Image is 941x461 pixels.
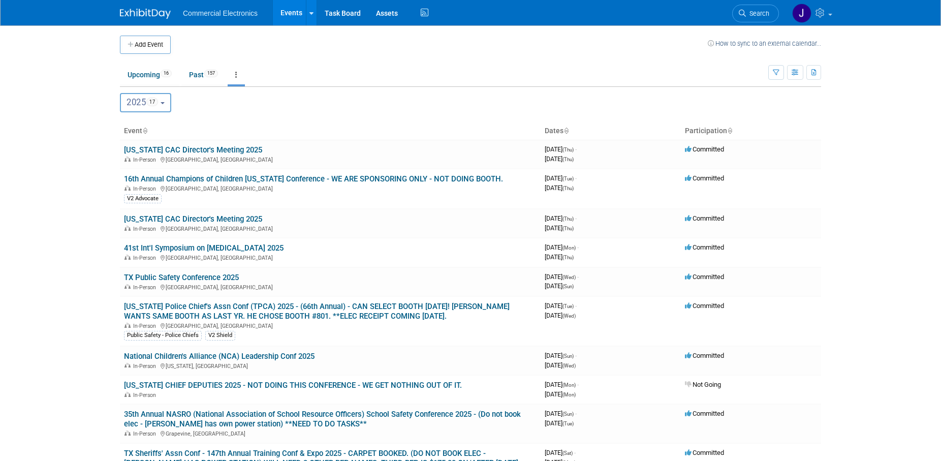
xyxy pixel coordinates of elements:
[574,449,576,456] span: -
[124,381,462,390] a: [US_STATE] CHIEF DEPUTIES 2025 - NOT DOING THIS CONFERENCE - WE GET NOTHING OUT OF IT.
[575,145,577,153] span: -
[545,184,574,192] span: [DATE]
[727,127,732,135] a: Sort by Participation Type
[562,421,574,426] span: (Tue)
[545,174,577,182] span: [DATE]
[146,98,158,106] span: 17
[124,284,131,289] img: In-Person Event
[545,224,574,232] span: [DATE]
[120,36,171,54] button: Add Event
[575,174,577,182] span: -
[124,410,521,428] a: 35th Annual NASRO (National Association of School Resource Officers) School Safety Conference 202...
[545,449,576,456] span: [DATE]
[124,184,537,192] div: [GEOGRAPHIC_DATA], [GEOGRAPHIC_DATA]
[545,390,576,398] span: [DATE]
[562,353,574,359] span: (Sun)
[685,273,724,281] span: Committed
[124,155,537,163] div: [GEOGRAPHIC_DATA], [GEOGRAPHIC_DATA]
[124,363,131,368] img: In-Person Event
[792,4,811,23] img: Jennifer Roosa
[545,253,574,261] span: [DATE]
[124,253,537,261] div: [GEOGRAPHIC_DATA], [GEOGRAPHIC_DATA]
[124,321,537,329] div: [GEOGRAPHIC_DATA], [GEOGRAPHIC_DATA]
[124,392,131,397] img: In-Person Event
[685,145,724,153] span: Committed
[545,312,576,319] span: [DATE]
[124,214,262,224] a: [US_STATE] CAC Director's Meeting 2025
[562,274,576,280] span: (Wed)
[181,65,226,84] a: Past157
[562,245,576,251] span: (Mon)
[685,352,724,359] span: Committed
[562,313,576,319] span: (Wed)
[124,226,131,231] img: In-Person Event
[545,352,577,359] span: [DATE]
[124,361,537,370] div: [US_STATE], [GEOGRAPHIC_DATA]
[732,5,779,22] a: Search
[120,65,179,84] a: Upcoming16
[577,243,579,251] span: -
[685,381,721,388] span: Not Going
[120,9,171,19] img: ExhibitDay
[124,431,131,436] img: In-Person Event
[685,410,724,417] span: Committed
[545,381,579,388] span: [DATE]
[133,392,159,398] span: In-Person
[562,284,574,289] span: (Sun)
[545,419,574,427] span: [DATE]
[183,9,258,17] span: Commercial Electronics
[562,186,574,191] span: (Thu)
[124,243,284,253] a: 41st Int'l Symposium on [MEDICAL_DATA] 2025
[545,273,579,281] span: [DATE]
[545,155,574,163] span: [DATE]
[133,323,159,329] span: In-Person
[562,147,574,152] span: (Thu)
[685,174,724,182] span: Committed
[545,302,577,310] span: [DATE]
[545,361,576,369] span: [DATE]
[562,226,574,231] span: (Thu)
[562,303,574,309] span: (Tue)
[205,331,235,340] div: V2 Shield
[142,127,147,135] a: Sort by Event Name
[545,214,577,222] span: [DATE]
[685,243,724,251] span: Committed
[575,214,577,222] span: -
[562,450,573,456] span: (Sat)
[124,331,202,340] div: Public Safety - Police Chiefs
[133,226,159,232] span: In-Person
[124,157,131,162] img: In-Person Event
[541,122,681,140] th: Dates
[562,411,574,417] span: (Sun)
[685,214,724,222] span: Committed
[124,174,503,183] a: 16th Annual Champions of Children [US_STATE] Conference - WE ARE SPONSORING ONLY - NOT DOING BOOTH.
[562,176,574,181] span: (Tue)
[562,392,576,397] span: (Mon)
[685,302,724,310] span: Committed
[562,255,574,260] span: (Thu)
[124,302,510,321] a: [US_STATE] Police Chief's Assn Conf (TPCA) 2025 - (66th Annual) - CAN SELECT BOOTH [DATE]! [PERSO...
[133,431,159,437] span: In-Person
[545,243,579,251] span: [DATE]
[575,352,577,359] span: -
[204,70,218,77] span: 157
[124,273,239,282] a: TX Public Safety Conference 2025
[161,70,172,77] span: 16
[124,429,537,437] div: Grapevine, [GEOGRAPHIC_DATA]
[681,122,821,140] th: Participation
[124,194,162,203] div: V2 Advocate
[127,97,158,107] span: 2025
[562,157,574,162] span: (Thu)
[545,410,577,417] span: [DATE]
[124,352,315,361] a: National Children's Alliance (NCA) Leadership Conf 2025
[124,255,131,260] img: In-Person Event
[133,363,159,370] span: In-Person
[575,410,577,417] span: -
[575,302,577,310] span: -
[708,40,821,47] a: How to sync to an external calendar...
[562,363,576,368] span: (Wed)
[124,145,262,155] a: [US_STATE] CAC Director's Meeting 2025
[685,449,724,456] span: Committed
[545,145,577,153] span: [DATE]
[120,122,541,140] th: Event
